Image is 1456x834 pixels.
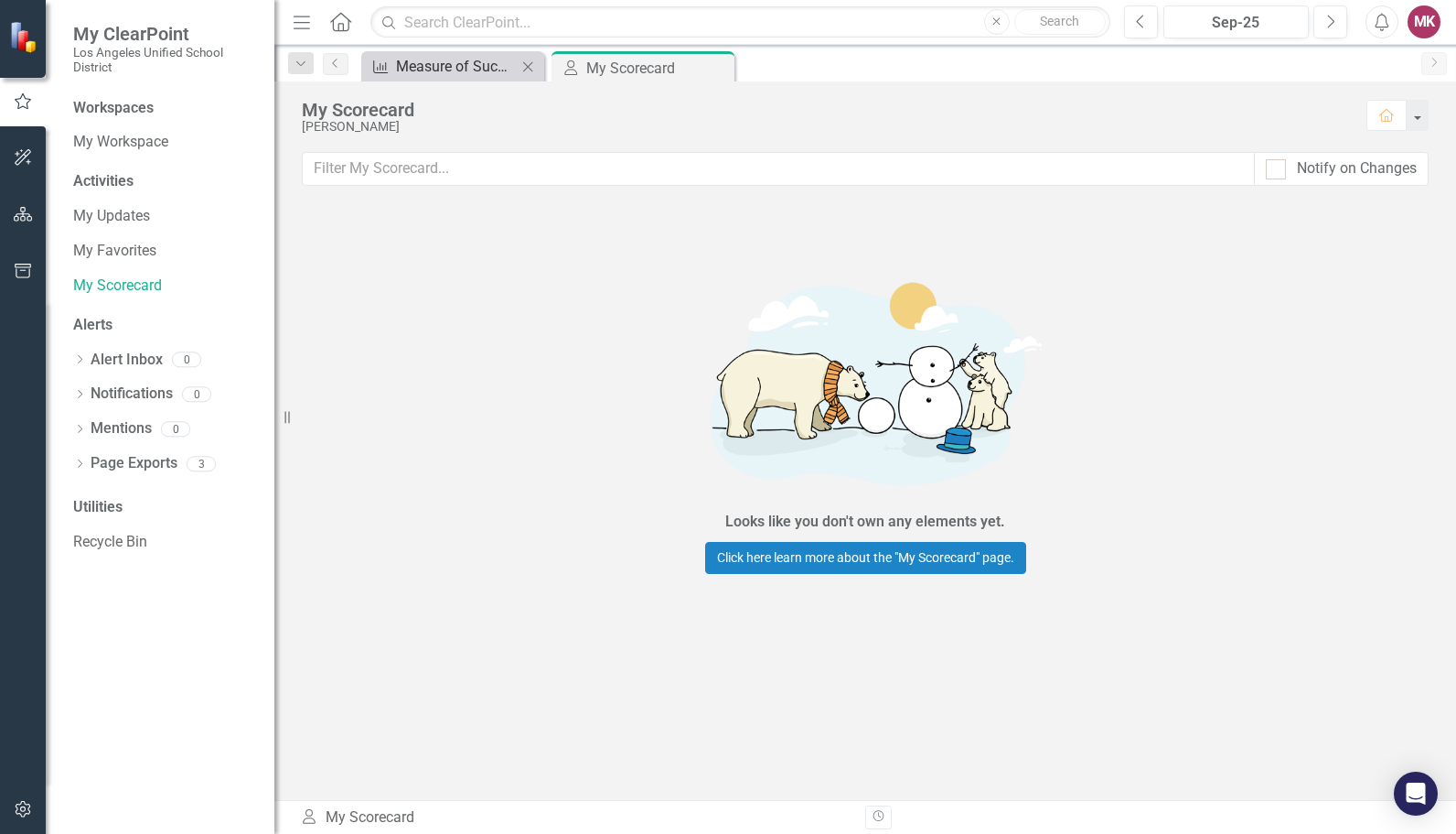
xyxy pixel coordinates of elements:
[1163,5,1309,38] button: Sep-25
[366,55,517,78] a: Measure of Success - Scorecard Report
[91,453,177,474] a: Page Exports
[187,456,216,471] div: 3
[73,497,256,518] div: Utilities
[302,120,1348,134] div: [PERSON_NAME]
[1040,14,1079,28] span: Search
[73,276,256,297] a: My Scorecard
[586,57,730,80] div: My Scorecard
[302,152,1255,186] input: Filter My Scorecard...
[73,45,256,75] small: Los Angeles Unified School District
[1408,5,1440,38] button: MK
[73,171,256,192] div: Activities
[396,55,517,78] div: Measure of Success - Scorecard Report
[302,100,1348,120] div: My Scorecard
[73,206,256,227] a: My Updates
[370,6,1110,38] input: Search ClearPoint...
[300,807,851,829] div: My Scorecard
[1014,9,1106,35] button: Search
[73,98,154,119] div: Workspaces
[705,542,1026,574] a: Click here learn more about the "My Scorecard" page.
[91,350,163,371] a: Alert Inbox
[1297,158,1417,179] div: Notify on Changes
[73,23,256,45] span: My ClearPoint
[73,532,256,553] a: Recycle Bin
[725,512,1005,533] div: Looks like you don't own any elements yet.
[9,20,42,53] img: ClearPoint Strategy
[91,418,152,439] a: Mentions
[591,257,1140,508] img: Getting started
[172,352,201,368] div: 0
[73,132,256,153] a: My Workspace
[73,315,256,336] div: Alerts
[73,241,256,262] a: My Favorites
[161,421,190,437] div: 0
[91,384,173,405] a: Notifications
[1170,12,1302,34] div: Sep-25
[1394,772,1438,816] div: Open Intercom Messenger
[182,386,211,402] div: 0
